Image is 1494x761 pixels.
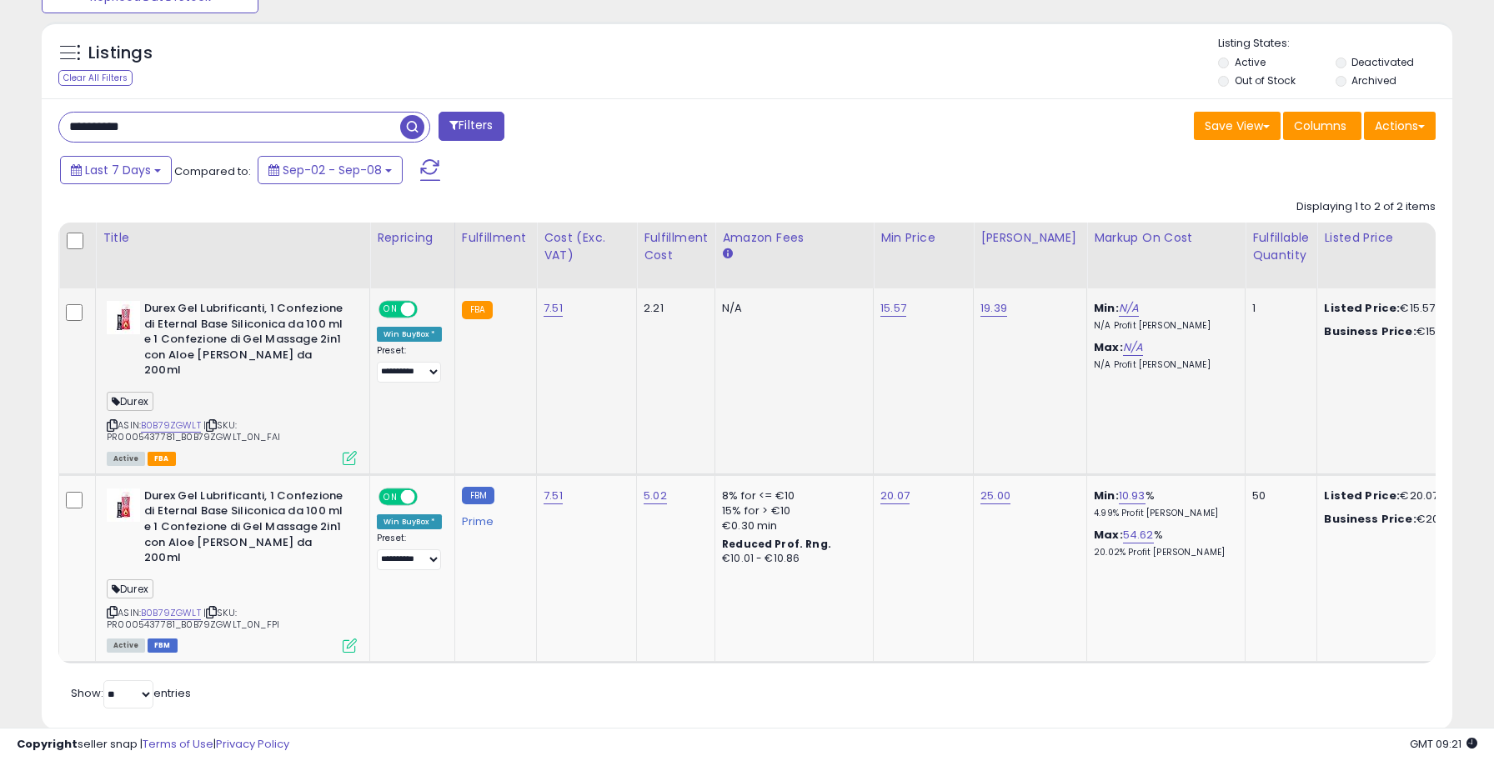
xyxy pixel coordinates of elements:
div: €15.57 [1324,324,1462,339]
button: Actions [1364,112,1436,140]
b: Business Price: [1324,511,1416,527]
div: Prime [462,508,524,528]
div: 15% for > €10 [722,503,860,518]
div: Clear All Filters [58,70,133,86]
b: Listed Price: [1324,488,1400,503]
div: Markup on Cost [1094,229,1238,247]
div: Repricing [377,229,448,247]
div: 1 [1252,301,1304,316]
a: 15.57 [880,300,906,317]
a: 25.00 [980,488,1010,504]
div: €20.07 [1324,488,1462,503]
span: All listings currently available for purchase on Amazon [107,452,145,466]
b: Max: [1094,339,1123,355]
div: Title [103,229,363,247]
button: Sep-02 - Sep-08 [258,156,403,184]
div: N/A [722,301,860,316]
div: €20.07 [1324,512,1462,527]
small: Amazon Fees. [722,247,732,262]
a: B0B79ZGWLT [141,418,201,433]
div: seller snap | | [17,737,289,753]
a: 19.39 [980,300,1007,317]
label: Archived [1351,73,1396,88]
span: Last 7 Days [85,162,151,178]
div: 50 [1252,488,1304,503]
div: ASIN: [107,488,357,651]
a: N/A [1119,300,1139,317]
div: €0.30 min [722,518,860,533]
b: Durex Gel Lubrificanti, 1 Confezione di Eternal Base Siliconica da 100 ml e 1 Confezione di Gel M... [144,488,347,570]
a: 20.07 [880,488,910,504]
span: ON [380,303,401,317]
div: Amazon Fees [722,229,866,247]
b: Reduced Prof. Rng. [722,537,831,551]
span: OFF [415,489,442,503]
a: 10.93 [1119,488,1146,504]
a: Terms of Use [143,736,213,752]
div: ASIN: [107,301,357,463]
th: The percentage added to the cost of goods (COGS) that forms the calculator for Min & Max prices. [1087,223,1246,288]
div: Win BuyBox * [377,514,442,529]
div: Listed Price [1324,229,1468,247]
b: Max: [1094,527,1123,543]
span: Sep-02 - Sep-08 [283,162,382,178]
span: Show: entries [71,685,191,701]
b: Business Price: [1324,323,1416,339]
span: Compared to: [174,163,251,179]
a: Privacy Policy [216,736,289,752]
b: Min: [1094,300,1119,316]
span: FBA [148,452,176,466]
p: 20.02% Profit [PERSON_NAME] [1094,547,1232,558]
button: Save View [1194,112,1281,140]
div: Win BuyBox * [377,327,442,342]
b: Listed Price: [1324,300,1400,316]
h5: Listings [88,42,153,65]
label: Deactivated [1351,55,1414,69]
button: Filters [439,112,504,141]
div: [PERSON_NAME] [980,229,1080,247]
a: B0B79ZGWLT [141,606,201,620]
img: 41pDjPavkFL._SL40_.jpg [107,301,140,334]
a: 5.02 [644,488,667,504]
span: Columns [1294,118,1346,134]
div: Displaying 1 to 2 of 2 items [1296,199,1436,215]
div: €15.57 [1324,301,1462,316]
div: Min Price [880,229,966,247]
a: 54.62 [1123,527,1154,543]
p: N/A Profit [PERSON_NAME] [1094,320,1232,332]
span: ON [380,489,401,503]
a: 7.51 [544,488,563,504]
div: Cost (Exc. VAT) [544,229,629,264]
a: 7.51 [544,300,563,317]
span: | SKU: PR0005437781_B0B79ZGWLT_0N_FPI [107,606,279,631]
label: Active [1235,55,1266,69]
b: Min: [1094,488,1119,503]
span: Durex [107,392,153,411]
span: 2025-09-18 09:21 GMT [1410,736,1477,752]
div: Fulfillable Quantity [1252,229,1310,264]
p: N/A Profit [PERSON_NAME] [1094,359,1232,371]
span: Durex [107,579,153,598]
small: FBM [462,487,494,504]
strong: Copyright [17,736,78,752]
button: Last 7 Days [60,156,172,184]
div: Fulfillment [462,229,529,247]
div: % [1094,528,1232,558]
small: FBA [462,301,493,319]
img: 41pDjPavkFL._SL40_.jpg [107,488,140,522]
div: Preset: [377,345,442,383]
span: All listings currently available for purchase on Amazon [107,638,145,653]
div: Preset: [377,533,442,570]
button: Columns [1283,112,1361,140]
a: N/A [1123,339,1143,356]
div: Fulfillment Cost [644,229,708,264]
div: 8% for <= €10 [722,488,860,503]
div: €10.01 - €10.86 [722,552,860,566]
p: Listing States: [1218,36,1452,52]
span: | SKU: PR0005437781_B0B79ZGWLT_0N_FAI [107,418,280,443]
span: OFF [415,303,442,317]
b: Durex Gel Lubrificanti, 1 Confezione di Eternal Base Siliconica da 100 ml e 1 Confezione di Gel M... [144,301,347,383]
span: FBM [148,638,178,653]
label: Out of Stock [1235,73,1296,88]
div: % [1094,488,1232,519]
